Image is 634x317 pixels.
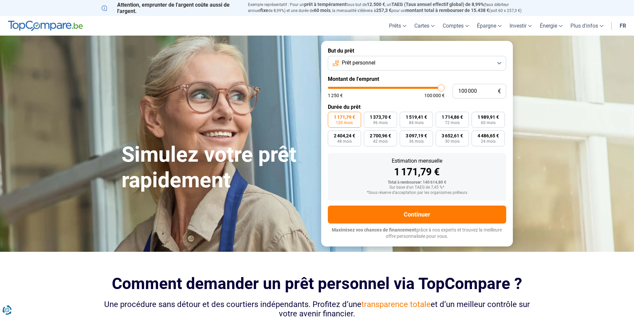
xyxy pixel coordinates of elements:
span: 24 mois [481,139,496,143]
button: Prêt personnel [328,56,506,71]
p: Attention, emprunter de l'argent coûte aussi de l'argent. [102,2,240,14]
label: Durée du prêt [328,104,506,110]
span: transparence totale [361,300,431,309]
span: 4 486,65 € [478,133,499,138]
span: 3 097,19 € [406,133,427,138]
span: 60 mois [314,8,330,13]
div: Sur base d'un TAEG de 7,45 %* [333,185,501,190]
span: 96 mois [373,121,388,125]
a: Énergie [536,16,566,36]
p: grâce à nos experts et trouvez la meilleure offre personnalisée pour vous. [328,227,506,240]
span: 36 mois [409,139,424,143]
a: fr [616,16,630,36]
span: TAEG (Taux annuel effectif global) de 8,99% [391,2,484,7]
span: 42 mois [373,139,388,143]
span: 120 mois [336,121,353,125]
span: 1 171,79 € [334,115,355,119]
h2: Comment demander un prêt personnel via TopCompare ? [102,274,533,293]
span: 100 000 € [424,93,445,98]
a: Cartes [410,16,439,36]
img: TopCompare [8,21,83,31]
a: Investir [506,16,536,36]
span: Maximisez vos chances de financement [332,227,416,233]
div: 1 171,79 € [333,167,501,177]
p: Exemple représentatif : Pour un tous but de , un (taux débiteur annuel de 8,99%) et une durée de ... [248,2,533,14]
div: *Sous réserve d'acceptation par les organismes prêteurs [333,191,501,195]
span: 84 mois [409,121,424,125]
span: 2 404,24 € [334,133,355,138]
span: 1 373,70 € [370,115,391,119]
a: Plus d'infos [566,16,607,36]
a: Épargne [473,16,506,36]
label: Montant de l'emprunt [328,76,506,82]
span: 12.500 € [367,2,385,7]
span: 1 714,86 € [442,115,463,119]
span: € [498,88,501,94]
a: Comptes [439,16,473,36]
a: Prêts [385,16,410,36]
span: 60 mois [481,121,496,125]
span: 1 989,91 € [478,115,499,119]
span: 257,3 € [376,8,391,13]
h1: Simulez votre prêt rapidement [121,142,313,193]
span: prêt à tempérament [304,2,346,7]
span: montant total à rembourser de 15.438 € [405,8,489,13]
span: 3 652,61 € [442,133,463,138]
span: fixe [260,8,268,13]
span: 1 519,41 € [406,115,427,119]
span: 48 mois [337,139,352,143]
span: 1 250 € [328,93,343,98]
span: 2 700,96 € [370,133,391,138]
span: Prêt personnel [342,59,375,67]
button: Continuer [328,206,506,224]
div: Total à rembourser: 140 614,80 € [333,180,501,185]
span: 30 mois [445,139,460,143]
label: But du prêt [328,48,506,54]
div: Estimation mensuelle [333,158,501,164]
span: 72 mois [445,121,460,125]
